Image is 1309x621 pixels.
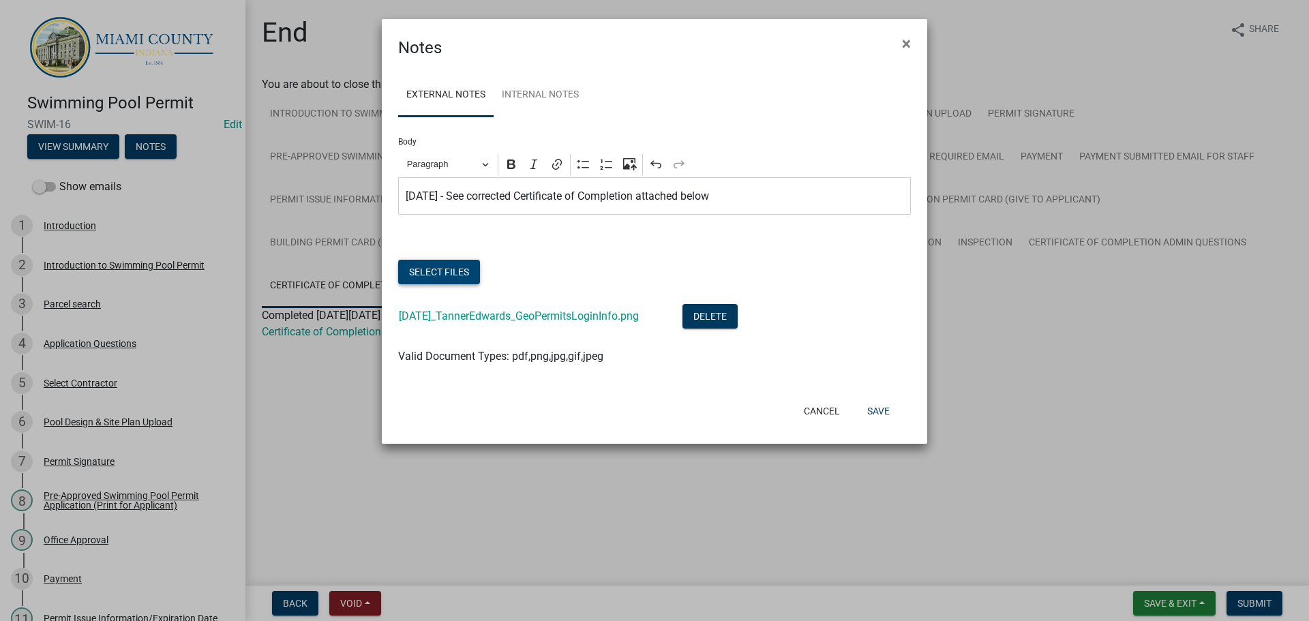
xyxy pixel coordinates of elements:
[399,309,639,322] a: [DATE]_TannerEdwards_GeoPermitsLoginInfo.png
[398,177,911,215] div: Editor editing area: main. Press Alt+0 for help.
[398,260,480,284] button: Select files
[406,188,904,205] p: [DATE] - See corrected Certificate of Completion attached below
[407,156,478,172] span: Paragraph
[494,74,587,117] a: Internal Notes
[401,154,495,175] button: Paragraph, Heading
[398,35,442,60] h4: Notes
[398,74,494,117] a: External Notes
[682,304,738,329] button: Delete
[398,151,911,177] div: Editor toolbar
[398,138,417,146] label: Body
[891,25,922,63] button: Close
[682,311,738,324] wm-modal-confirm: Delete Document
[793,399,851,423] button: Cancel
[856,399,901,423] button: Save
[902,34,911,53] span: ×
[398,350,603,363] span: Valid Document Types: pdf,png,jpg,gif,jpeg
